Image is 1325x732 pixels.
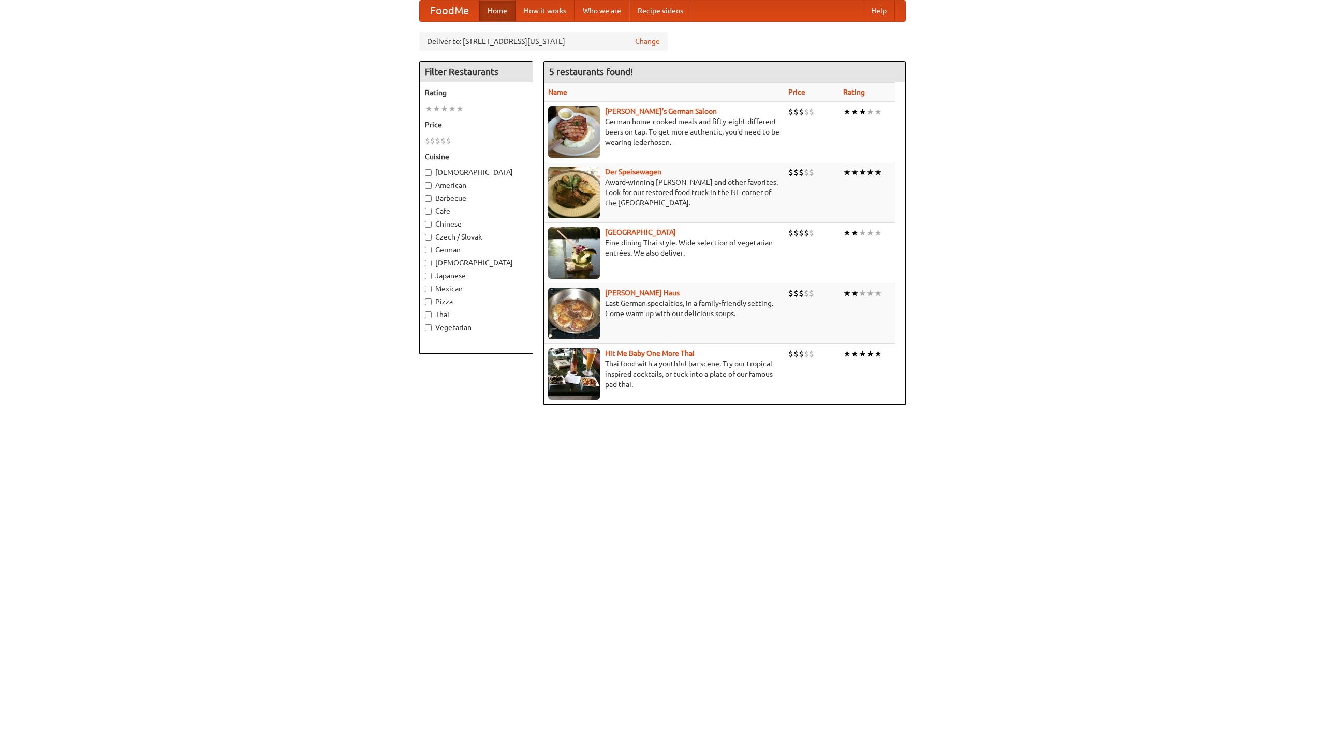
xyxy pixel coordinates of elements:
li: ★ [859,288,866,299]
a: Help [863,1,895,21]
li: $ [793,348,799,360]
a: Price [788,88,805,96]
a: Who we are [575,1,629,21]
li: ★ [859,167,866,178]
input: Cafe [425,208,432,215]
a: How it works [516,1,575,21]
li: $ [793,227,799,238]
li: ★ [843,106,851,117]
li: ★ [866,288,874,299]
li: $ [809,348,814,360]
input: [DEMOGRAPHIC_DATA] [425,260,432,266]
img: kohlhaus.jpg [548,288,600,339]
label: [DEMOGRAPHIC_DATA] [425,258,527,268]
img: esthers.jpg [548,106,600,158]
li: ★ [456,103,464,114]
li: $ [788,288,793,299]
li: ★ [851,106,859,117]
b: [PERSON_NAME]'s German Saloon [605,107,717,115]
a: Recipe videos [629,1,691,21]
li: ★ [874,167,882,178]
img: satay.jpg [548,227,600,279]
li: $ [804,288,809,299]
li: $ [788,348,793,360]
input: Thai [425,311,432,318]
li: ★ [866,227,874,238]
li: ★ [874,106,882,117]
label: Vegetarian [425,322,527,333]
li: ★ [851,167,859,178]
label: Japanese [425,271,527,281]
li: ★ [843,288,851,299]
input: Pizza [425,298,432,305]
li: $ [809,167,814,178]
input: Mexican [425,286,432,292]
li: $ [788,167,793,178]
li: $ [804,348,809,360]
input: American [425,182,432,189]
input: Japanese [425,273,432,279]
li: ★ [866,167,874,178]
p: German home-cooked meals and fifty-eight different beers on tap. To get more authentic, you'd nee... [548,116,780,147]
label: American [425,180,527,190]
li: $ [793,288,799,299]
li: $ [793,106,799,117]
p: Award-winning [PERSON_NAME] and other favorites. Look for our restored food truck in the NE corne... [548,177,780,208]
li: $ [788,106,793,117]
a: Change [635,36,660,47]
li: ★ [843,348,851,360]
input: Barbecue [425,195,432,202]
li: ★ [851,227,859,238]
b: Hit Me Baby One More Thai [605,349,695,357]
li: $ [804,167,809,178]
li: $ [435,135,440,146]
input: German [425,247,432,253]
li: $ [799,288,804,299]
li: ★ [874,348,882,360]
a: FoodMe [420,1,479,21]
label: Thai [425,309,527,320]
li: ★ [874,227,882,238]
input: [DEMOGRAPHIC_DATA] [425,169,432,176]
h4: Filter Restaurants [420,62,533,82]
li: $ [793,167,799,178]
li: $ [804,227,809,238]
li: $ [809,227,814,238]
li: ★ [851,348,859,360]
img: babythai.jpg [548,348,600,400]
input: Chinese [425,221,432,228]
a: Home [479,1,516,21]
label: [DEMOGRAPHIC_DATA] [425,167,527,177]
li: ★ [874,288,882,299]
label: Chinese [425,219,527,229]
label: Cafe [425,206,527,216]
li: $ [799,227,804,238]
li: ★ [448,103,456,114]
h5: Cuisine [425,152,527,162]
h5: Rating [425,87,527,98]
label: Mexican [425,283,527,294]
li: ★ [433,103,440,114]
a: [PERSON_NAME] Haus [605,289,680,297]
li: $ [799,106,804,117]
p: Fine dining Thai-style. Wide selection of vegetarian entrées. We also deliver. [548,237,780,258]
input: Czech / Slovak [425,234,432,241]
li: ★ [425,103,433,114]
li: $ [809,106,814,117]
li: $ [440,135,446,146]
li: ★ [440,103,448,114]
label: Pizza [425,296,527,307]
p: Thai food with a youthful bar scene. Try our tropical inspired cocktails, or tuck into a plate of... [548,358,780,390]
label: Barbecue [425,193,527,203]
label: German [425,245,527,255]
div: Deliver to: [STREET_ADDRESS][US_STATE] [419,32,668,51]
li: ★ [851,288,859,299]
li: ★ [866,106,874,117]
li: ★ [859,348,866,360]
li: $ [799,348,804,360]
li: $ [430,135,435,146]
h5: Price [425,119,527,130]
li: ★ [859,106,866,117]
a: Der Speisewagen [605,168,661,176]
